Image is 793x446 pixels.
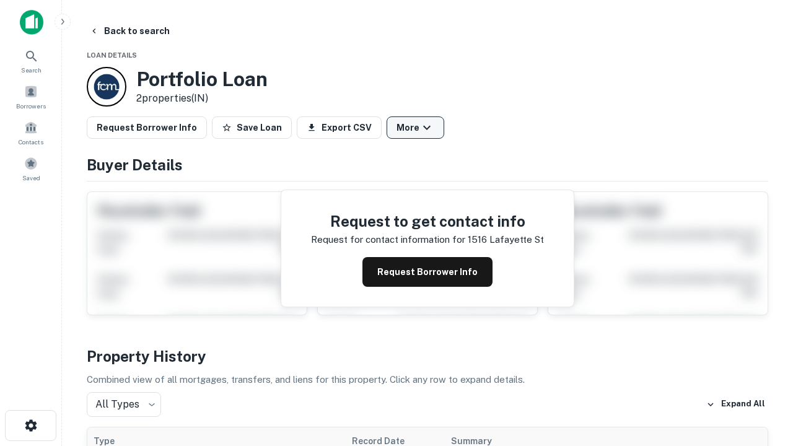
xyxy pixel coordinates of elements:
span: Loan Details [87,51,137,59]
a: Contacts [4,116,58,149]
span: Borrowers [16,101,46,111]
a: Saved [4,152,58,185]
h4: Request to get contact info [311,210,544,232]
a: Search [4,44,58,77]
span: Contacts [19,137,43,147]
iframe: Chat Widget [731,347,793,406]
h3: Portfolio Loan [136,68,268,91]
p: Combined view of all mortgages, transfers, and liens for this property. Click any row to expand d... [87,372,768,387]
button: Expand All [703,395,768,414]
img: capitalize-icon.png [20,10,43,35]
span: Search [21,65,42,75]
p: Request for contact information for [311,232,465,247]
span: Saved [22,173,40,183]
button: Request Borrower Info [87,116,207,139]
h4: Buyer Details [87,154,768,176]
button: More [387,116,444,139]
div: All Types [87,392,161,417]
button: Export CSV [297,116,382,139]
a: Borrowers [4,80,58,113]
button: Back to search [84,20,175,42]
button: Save Loan [212,116,292,139]
p: 2 properties (IN) [136,91,268,106]
p: 1516 lafayette st [468,232,544,247]
h4: Property History [87,345,768,367]
button: Request Borrower Info [362,257,493,287]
